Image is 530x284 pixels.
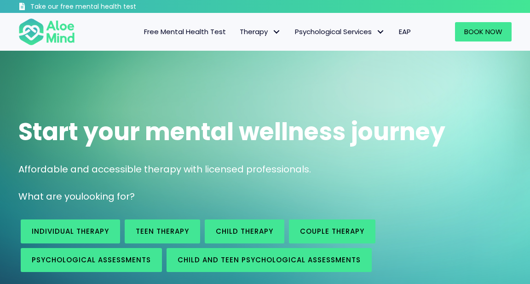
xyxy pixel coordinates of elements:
[18,18,75,46] img: Aloe mind Logo
[288,22,392,41] a: Psychological ServicesPsychological Services: submenu
[137,22,233,41] a: Free Mental Health Test
[270,25,283,39] span: Therapy: submenu
[178,255,361,265] span: Child and Teen Psychological assessments
[167,248,372,272] a: Child and Teen Psychological assessments
[30,2,172,12] h3: Take our free mental health test
[216,226,273,236] span: Child Therapy
[233,22,288,41] a: TherapyTherapy: submenu
[84,22,418,41] nav: Menu
[289,219,375,243] a: Couple therapy
[18,163,512,176] p: Affordable and accessible therapy with licensed professionals.
[240,27,281,36] span: Therapy
[374,25,387,39] span: Psychological Services: submenu
[392,22,418,41] a: EAP
[21,248,162,272] a: Psychological assessments
[32,226,109,236] span: Individual therapy
[18,115,445,148] span: Start your mental wellness journey
[300,226,364,236] span: Couple therapy
[18,190,81,203] span: What are you
[32,255,151,265] span: Psychological assessments
[464,27,502,36] span: Book Now
[144,27,226,36] span: Free Mental Health Test
[205,219,284,243] a: Child Therapy
[455,22,512,41] a: Book Now
[18,2,172,13] a: Take our free mental health test
[21,219,120,243] a: Individual therapy
[399,27,411,36] span: EAP
[295,27,385,36] span: Psychological Services
[81,190,135,203] span: looking for?
[136,226,189,236] span: Teen Therapy
[125,219,200,243] a: Teen Therapy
